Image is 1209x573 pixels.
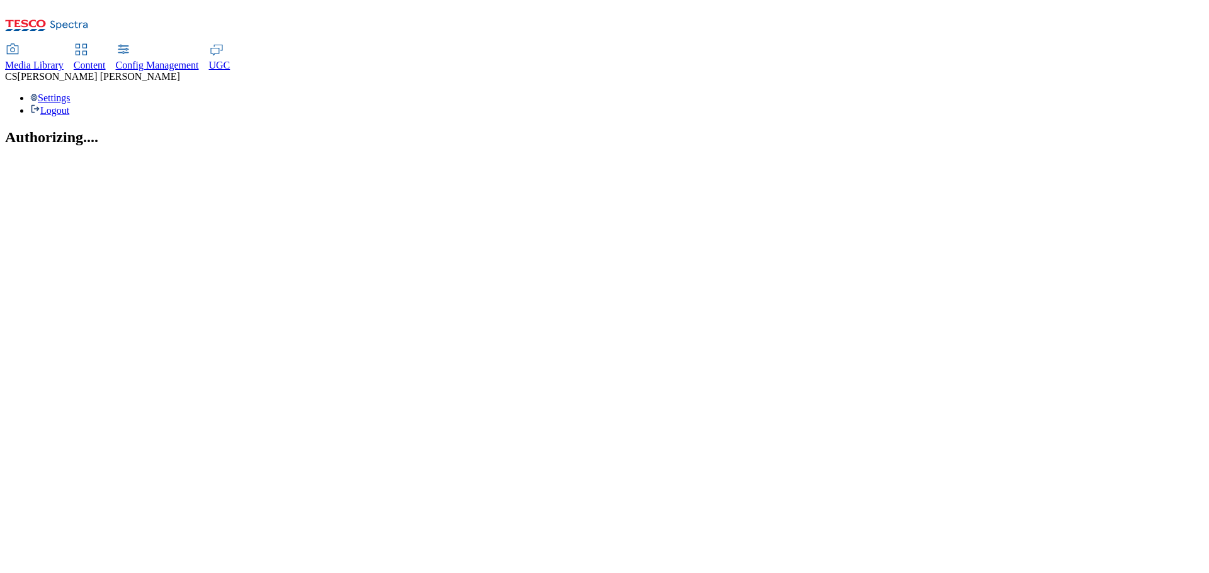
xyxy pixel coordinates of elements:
span: [PERSON_NAME] [PERSON_NAME] [18,71,180,82]
a: Settings [30,92,71,103]
span: Content [74,60,106,70]
span: Media Library [5,60,64,70]
h2: Authorizing.... [5,129,1204,146]
a: Config Management [116,45,199,71]
span: Config Management [116,60,199,70]
a: Content [74,45,106,71]
a: Media Library [5,45,64,71]
a: UGC [209,45,230,71]
span: CS [5,71,18,82]
span: UGC [209,60,230,70]
a: Logout [30,105,69,116]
